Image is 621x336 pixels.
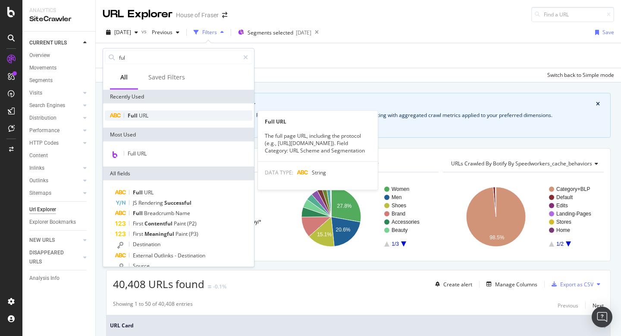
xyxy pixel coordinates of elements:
[29,248,73,266] div: DISAPPEARED URLS
[29,51,89,60] a: Overview
[110,322,600,330] span: URL Card
[106,93,611,138] div: info banner
[392,194,401,200] text: Men
[29,7,88,14] div: Analytics
[336,227,350,233] text: 20.6%
[29,205,56,214] div: Url Explorer
[29,114,81,123] a: Distribution
[317,231,332,238] text: 15.1%
[29,151,48,160] div: Content
[133,262,150,269] span: Source
[29,139,81,148] a: HTTP Codes
[556,203,568,209] text: Edits
[113,277,204,291] span: 40,408 URLs found
[178,252,205,259] span: Destination
[29,274,60,283] div: Analysis Info
[133,199,138,206] span: JS
[29,126,60,135] div: Performance
[544,68,614,82] button: Switch back to Simple mode
[103,167,254,181] div: All fields
[189,230,198,238] span: (P3)
[202,29,217,36] div: Filters
[29,189,51,198] div: Sitemaps
[593,302,604,309] div: Next
[392,186,409,192] text: Women
[592,25,614,39] button: Save
[258,132,378,154] div: The full page URL, including the protocol (e.g., [URL][DOMAIN_NAME]). Field Category: URL Scheme ...
[187,220,197,227] span: (P2)
[265,168,293,176] span: DATA TYPE:
[235,25,311,39] button: Segments selected[DATE]
[29,114,56,123] div: Distribution
[29,63,56,73] div: Movements
[144,189,154,196] span: URL
[392,227,408,233] text: Beauty
[483,279,537,289] button: Manage Columns
[29,236,81,245] a: NEW URLS
[29,101,65,110] div: Search Engines
[29,218,76,227] div: Explorer Bookmarks
[29,76,53,85] div: Segments
[556,241,564,247] text: 1/2
[29,38,67,48] div: CURRENT URLS
[133,220,144,227] span: First
[139,112,148,119] span: URL
[29,176,81,185] a: Outlinks
[29,218,89,227] a: Explorer Bookmarks
[556,194,573,200] text: Default
[495,281,537,288] div: Manage Columns
[443,281,472,288] div: Create alert
[208,285,211,288] img: Equal
[258,118,378,125] div: Full URL
[392,241,399,247] text: 1/3
[29,236,55,245] div: NEW URLS
[144,220,174,227] span: Contentful
[337,203,351,209] text: 27.8%
[278,179,439,254] svg: A chart.
[602,29,614,36] div: Save
[164,199,191,206] span: Successful
[556,219,571,225] text: Stores
[593,300,604,311] button: Next
[141,28,148,35] span: vs
[392,211,405,217] text: Brand
[548,277,593,291] button: Export as CSV
[392,203,406,209] text: Shoes
[592,307,612,327] div: Open Intercom Messenger
[144,209,176,217] span: Breadcrumb
[29,176,48,185] div: Outlinks
[133,241,160,248] span: Destination
[213,283,226,290] div: -0.1%
[222,12,227,18] div: arrow-right-arrow-left
[118,51,239,64] input: Search by field name
[133,230,144,238] span: First
[133,209,144,217] span: Full
[443,179,604,254] svg: A chart.
[138,199,164,206] span: Rendering
[29,205,89,214] a: Url Explorer
[190,25,227,39] button: Filters
[29,189,81,198] a: Sitemaps
[176,209,190,217] span: Name
[392,219,420,225] text: Accessories
[29,151,89,160] a: Content
[556,227,570,233] text: Home
[29,89,42,98] div: Visits
[29,38,81,48] a: CURRENT URLS
[490,235,505,241] text: 98.5%
[29,101,81,110] a: Search Engines
[133,189,144,196] span: Full
[432,277,472,291] button: Create alert
[29,51,50,60] div: Overview
[133,252,154,259] span: External
[103,90,254,104] div: Recently Used
[148,73,185,82] div: Saved Filters
[120,73,128,82] div: All
[174,220,187,227] span: Paint
[29,126,81,135] a: Performance
[556,211,591,217] text: Landing-Pages
[560,281,593,288] div: Export as CSV
[556,186,590,192] text: Category+BLP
